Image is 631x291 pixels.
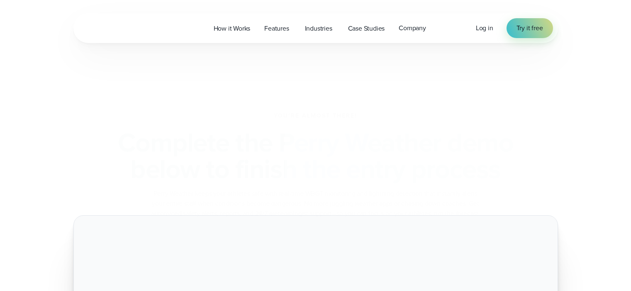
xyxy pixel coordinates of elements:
a: Try it free [507,18,553,38]
span: Industries [305,24,332,34]
span: Features [264,24,289,34]
a: How it Works [207,20,258,37]
span: Company [399,23,426,33]
span: Case Studies [348,24,385,34]
span: How it Works [214,24,251,34]
a: Log in [476,23,493,33]
span: Try it free [516,23,543,33]
a: Case Studies [341,20,392,37]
